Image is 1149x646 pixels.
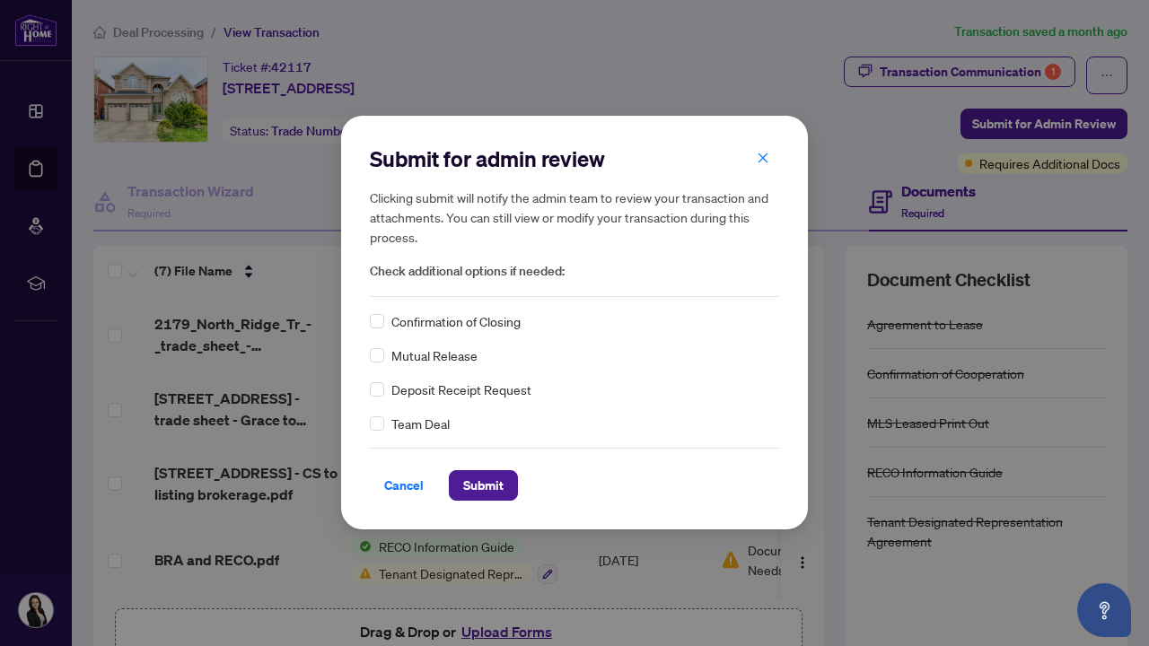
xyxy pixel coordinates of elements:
[463,472,504,501] span: Submit
[391,346,478,366] span: Mutual Release
[370,261,779,282] span: Check additional options if needed:
[1077,583,1131,637] button: Open asap
[370,188,779,247] h5: Clicking submit will notify the admin team to review your transaction and attachments. You can st...
[757,152,769,164] span: close
[391,415,450,434] span: Team Deal
[449,471,518,502] button: Submit
[384,472,424,501] span: Cancel
[370,471,438,502] button: Cancel
[370,144,779,173] h2: Submit for admin review
[391,312,521,332] span: Confirmation of Closing
[391,380,531,400] span: Deposit Receipt Request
